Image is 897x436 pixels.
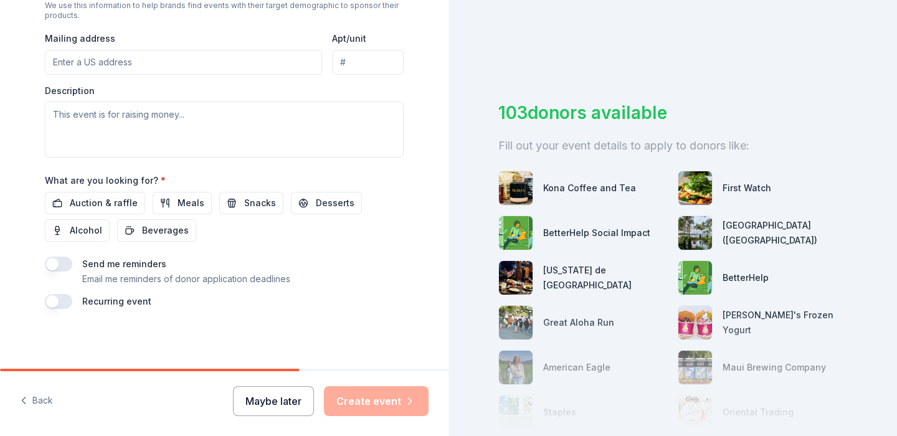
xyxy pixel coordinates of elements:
div: [US_STATE] de [GEOGRAPHIC_DATA] [543,263,668,293]
input: Enter a US address [45,50,322,75]
input: # [332,50,404,75]
span: Desserts [316,196,354,211]
span: Snacks [244,196,276,211]
span: Meals [178,196,204,211]
label: Mailing address [45,32,115,45]
img: photo for First Watch [678,171,712,205]
span: Beverages [142,223,189,238]
button: Back [20,388,53,414]
div: BetterHelp [723,270,769,285]
label: Send me reminders [82,258,166,269]
label: What are you looking for? [45,174,166,187]
button: Beverages [117,219,196,242]
span: Alcohol [70,223,102,238]
img: photo for BetterHelp Social Impact [499,216,533,250]
span: Auction & raffle [70,196,138,211]
div: BetterHelp Social Impact [543,225,650,240]
div: [GEOGRAPHIC_DATA] ([GEOGRAPHIC_DATA]) [723,218,847,248]
img: photo for Kona Coffee and Tea [499,171,533,205]
button: Auction & raffle [45,192,145,214]
button: Desserts [291,192,362,214]
label: Description [45,85,95,97]
img: photo for Texas de Brazil [499,261,533,295]
div: Kona Coffee and Tea [543,181,636,196]
div: We use this information to help brands find events with their target demographic to sponsor their... [45,1,404,21]
label: Apt/unit [332,32,366,45]
label: Recurring event [82,296,151,306]
img: photo for BetterHelp [678,261,712,295]
button: Snacks [219,192,283,214]
div: 103 donors available [498,100,847,126]
img: photo for Four Seasons Resort (Lanai) [678,216,712,250]
button: Meals [153,192,212,214]
button: Alcohol [45,219,110,242]
p: Email me reminders of donor application deadlines [82,272,290,287]
div: First Watch [723,181,771,196]
div: Fill out your event details to apply to donors like: [498,136,847,156]
button: Maybe later [233,386,314,416]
